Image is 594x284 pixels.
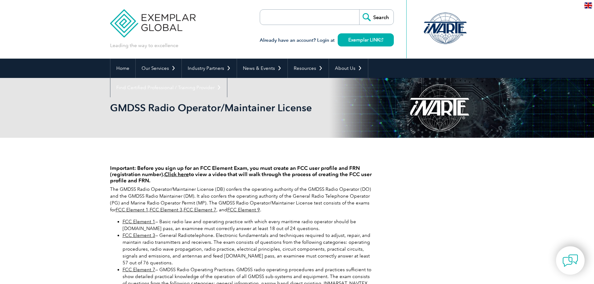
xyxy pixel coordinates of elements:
a: Click here [164,171,189,177]
a: FCC Element 7 [123,267,155,272]
p: Leading the way to excellence [110,42,178,49]
a: FCC Element 1 [123,219,155,224]
img: open_square.png [380,38,383,41]
li: — General Radiotelephone. Electronic fundamentals and techniques required to adjust, repair, and ... [123,232,372,266]
a: About Us [329,59,368,78]
a: Our Services [136,59,181,78]
a: Resources [288,59,329,78]
a: News & Events [237,59,287,78]
img: en [584,2,592,8]
a: Home [110,59,135,78]
img: contact-chat.png [563,253,578,268]
h2: GMDSS Radio Operator/Maintainer License [110,103,372,113]
input: Search [359,10,394,25]
a: FCC Element 3 [123,233,155,238]
h3: Already have an account? Login at [260,36,394,44]
p: The GMDSS Radio Operator/Maintainer License (DB) confers the operating authority of the GMDSS Rad... [110,186,372,213]
li: — Basic radio law and operating practice with which every maritime radio operator should be [DOMA... [123,218,372,232]
a: FCC Element 3 [150,207,182,213]
a: FCC Element 9 [227,207,260,213]
a: Find Certified Professional / Training Provider [110,78,227,97]
h4: Important: Before you sign up for an FCC Element Exam, you must create an FCC user profile and FR... [110,165,372,184]
a: Industry Partners [182,59,237,78]
a: FCC Element 1 [116,207,148,213]
a: Exemplar LINK [338,33,394,46]
a: FCC Element 7 [184,207,216,213]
